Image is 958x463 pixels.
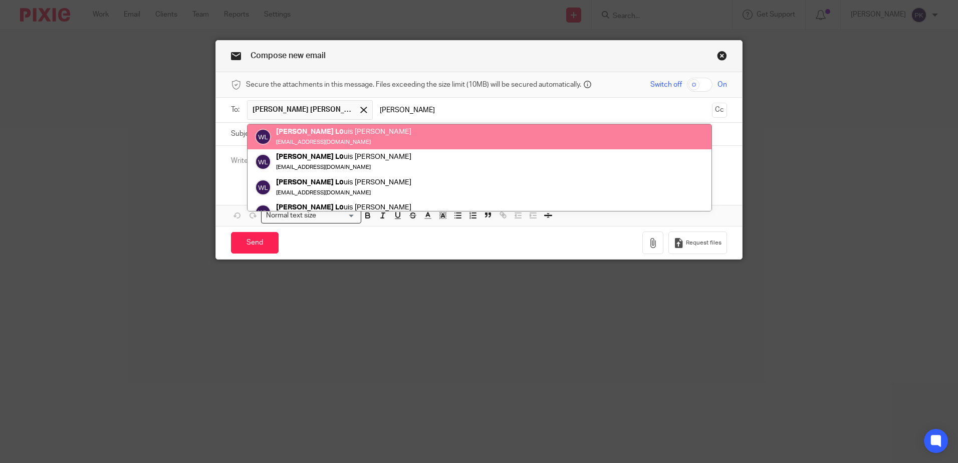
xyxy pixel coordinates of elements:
span: Secure the attachments in this message. Files exceeding the size limit (10MB) will be secured aut... [246,80,581,90]
em: Lo [335,178,344,186]
div: uis [PERSON_NAME] [276,177,411,187]
small: [EMAIL_ADDRESS][DOMAIN_NAME] [276,140,371,145]
img: svg%3E [255,154,271,170]
img: svg%3E [255,205,271,221]
input: Search for option [319,210,355,221]
div: uis [PERSON_NAME] [276,152,411,162]
div: uis [PERSON_NAME] [276,127,411,137]
em: [PERSON_NAME] [276,178,334,186]
div: Search for option [261,208,361,223]
a: Close this dialog window [717,51,727,64]
em: Lo [335,153,344,161]
button: Cc [712,103,727,118]
button: Request files [668,232,727,254]
span: [PERSON_NAME] [PERSON_NAME] [253,105,353,115]
em: [PERSON_NAME] [276,128,334,135]
span: Request files [686,239,722,247]
input: Send [231,232,279,254]
em: Lo [335,203,344,211]
small: [EMAIL_ADDRESS][DOMAIN_NAME] [276,165,371,170]
div: uis [PERSON_NAME] [276,202,411,212]
em: [PERSON_NAME] [276,153,334,161]
img: svg%3E [255,129,271,145]
label: Subject: [231,129,257,139]
small: [EMAIL_ADDRESS][DOMAIN_NAME] [276,190,371,195]
span: On [717,80,727,90]
label: To: [231,105,242,115]
img: svg%3E [255,179,271,195]
span: Switch off [650,80,682,90]
span: Compose new email [251,52,326,60]
span: Normal text size [264,210,318,221]
em: Lo [335,128,344,135]
em: [PERSON_NAME] [276,203,334,211]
